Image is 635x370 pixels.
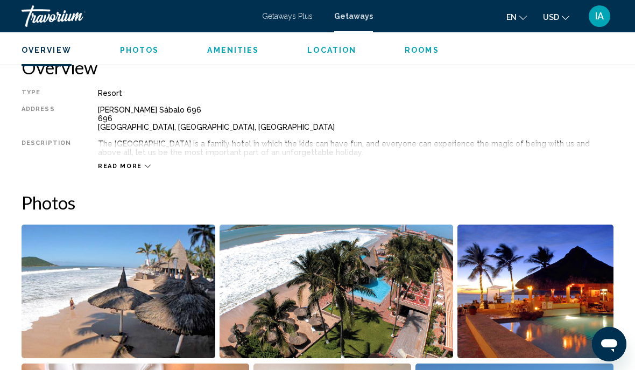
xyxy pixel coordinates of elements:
[22,89,71,97] div: Type
[262,12,313,20] a: Getaways Plus
[506,9,527,25] button: Change language
[98,162,151,170] button: Read more
[22,106,71,131] div: Address
[22,139,71,157] div: Description
[220,224,454,359] button: Open full-screen image slider
[120,45,159,55] button: Photos
[592,327,626,361] iframe: Button to launch messaging window
[585,5,613,27] button: User Menu
[543,9,569,25] button: Change currency
[307,45,356,55] button: Location
[22,46,72,54] span: Overview
[22,192,613,213] h2: Photos
[22,45,72,55] button: Overview
[98,106,613,131] div: [PERSON_NAME] Sábalo 696 696 [GEOGRAPHIC_DATA], [GEOGRAPHIC_DATA], [GEOGRAPHIC_DATA]
[595,11,604,22] span: IA
[506,13,517,22] span: en
[120,46,159,54] span: Photos
[98,89,613,97] div: Resort
[405,45,439,55] button: Rooms
[207,46,259,54] span: Amenities
[98,139,613,157] div: The [GEOGRAPHIC_DATA] is a family hotel in which the kids can have fun, and everyone can experien...
[334,12,373,20] a: Getaways
[543,13,559,22] span: USD
[405,46,439,54] span: Rooms
[207,45,259,55] button: Amenities
[98,163,142,170] span: Read more
[307,46,356,54] span: Location
[22,5,251,27] a: Travorium
[457,224,613,359] button: Open full-screen image slider
[22,224,215,359] button: Open full-screen image slider
[22,57,613,78] h2: Overview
